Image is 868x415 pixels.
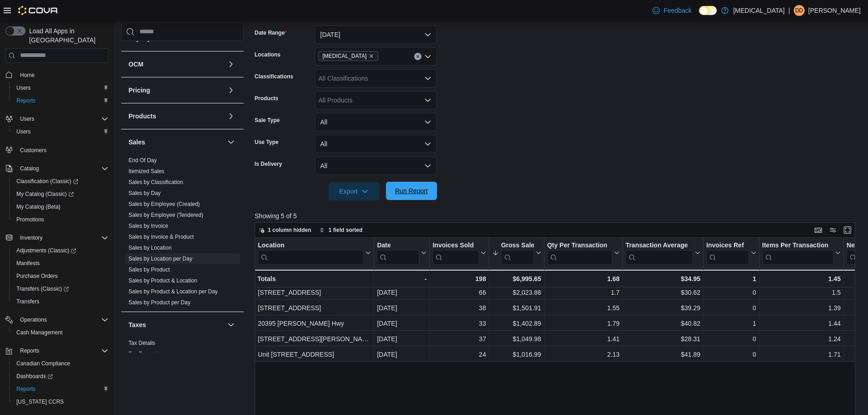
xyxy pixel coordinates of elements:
[369,53,374,59] button: Remove Muse from selection in this group
[128,212,203,218] a: Sales by Employee (Tendered)
[706,241,749,250] div: Invoices Ref
[762,241,833,250] div: Items Per Transaction
[16,272,58,280] span: Purchase Orders
[258,333,371,344] div: [STREET_ADDRESS][PERSON_NAME]
[2,68,112,82] button: Home
[128,320,224,329] button: Taxes
[699,6,717,15] input: Dark Mode
[9,395,112,408] button: [US_STATE] CCRS
[128,233,194,241] span: Sales by Invoice & Product
[9,244,112,257] a: Adjustments (Classic)
[424,53,431,60] button: Open list of options
[492,287,541,298] div: $2,023.88
[733,5,785,16] p: [MEDICAL_DATA]
[706,241,749,264] div: Invoices Ref
[626,287,700,298] div: $30.62
[13,358,108,369] span: Canadian Compliance
[13,245,108,256] span: Adjustments (Classic)
[706,318,756,329] div: 1
[762,287,841,298] div: 1.5
[377,333,426,344] div: [DATE]
[13,296,108,307] span: Transfers
[16,128,31,135] span: Users
[762,318,841,329] div: 1.44
[255,73,293,80] label: Classifications
[2,143,112,157] button: Customers
[13,358,74,369] a: Canadian Compliance
[334,182,374,200] span: Export
[128,351,167,357] a: Tax Exemptions
[2,231,112,244] button: Inventory
[268,226,311,234] span: 1 column hidden
[16,216,44,223] span: Promotions
[258,318,371,329] div: 20395 [PERSON_NAME] Hwy
[128,234,194,240] a: Sales by Invoice & Product
[128,288,218,295] span: Sales by Product & Location per Day
[128,138,224,147] button: Sales
[128,201,200,207] a: Sales by Employee (Created)
[9,188,112,200] a: My Catalog (Classic)
[258,287,371,298] div: [STREET_ADDRESS]
[432,302,486,313] div: 38
[13,176,108,187] span: Classification (Classic)
[128,112,224,121] button: Products
[128,86,224,95] button: Pricing
[13,214,108,225] span: Promotions
[13,189,108,200] span: My Catalog (Classic)
[706,349,756,360] div: 0
[762,349,841,360] div: 1.71
[16,285,69,292] span: Transfers (Classic)
[626,273,700,284] div: $34.95
[128,277,197,284] a: Sales by Product & Location
[706,287,756,298] div: 0
[329,182,380,200] button: Export
[20,316,47,323] span: Operations
[329,226,363,234] span: 1 field sorted
[649,1,695,20] a: Feedback
[128,299,190,306] a: Sales by Product per Day
[377,318,426,329] div: [DATE]
[9,282,112,295] a: Transfers (Classic)
[13,245,80,256] a: Adjustments (Classic)
[9,326,112,339] button: Cash Management
[20,347,39,354] span: Reports
[492,333,541,344] div: $1,049.98
[315,135,437,153] button: All
[762,302,841,313] div: 1.39
[128,112,156,121] h3: Products
[128,223,168,229] a: Sales by Invoice
[318,51,378,61] span: Muse
[492,241,541,264] button: Gross Sales
[432,333,486,344] div: 37
[9,125,112,138] button: Users
[626,349,700,360] div: $41.89
[316,225,366,236] button: 1 field sorted
[13,327,108,338] span: Cash Management
[432,287,486,298] div: 66
[501,241,534,264] div: Gross Sales
[16,163,108,174] span: Catalog
[13,95,108,106] span: Reports
[9,200,112,213] button: My Catalog (Beta)
[2,344,112,357] button: Reports
[432,273,486,284] div: 198
[16,314,51,325] button: Operations
[128,60,224,69] button: OCM
[13,189,77,200] a: My Catalog (Classic)
[706,333,756,344] div: 0
[226,137,236,148] button: Sales
[128,350,167,358] span: Tax Exemptions
[9,257,112,270] button: Manifests
[128,179,183,186] span: Sales by Classification
[9,94,112,107] button: Reports
[255,29,287,36] label: Date Range
[323,51,367,61] span: [MEDICAL_DATA]
[128,168,164,175] span: Itemized Sales
[706,241,756,264] button: Invoices Ref
[20,234,42,241] span: Inventory
[827,225,838,236] button: Display options
[13,258,43,269] a: Manifests
[377,302,426,313] div: [DATE]
[547,287,619,298] div: 1.7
